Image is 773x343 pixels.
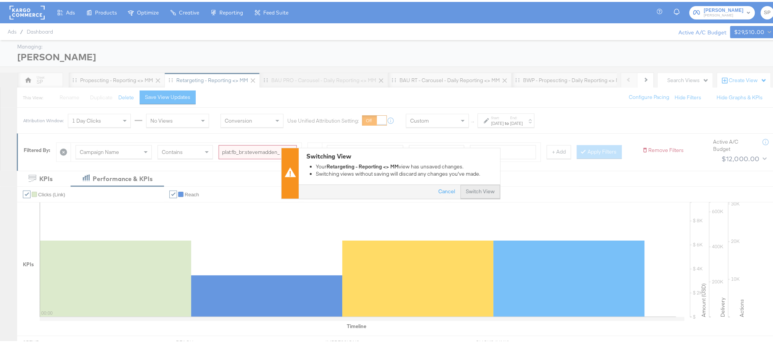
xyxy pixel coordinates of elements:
li: Switching views without saving will discard any changes you've made. [316,168,496,176]
button: Switch View [461,183,500,197]
li: Your view has unsaved changes. [316,162,496,169]
div: Switching View [306,150,496,159]
button: Cancel [433,183,461,197]
strong: Retargeting - Reporting <> MM [327,162,399,168]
